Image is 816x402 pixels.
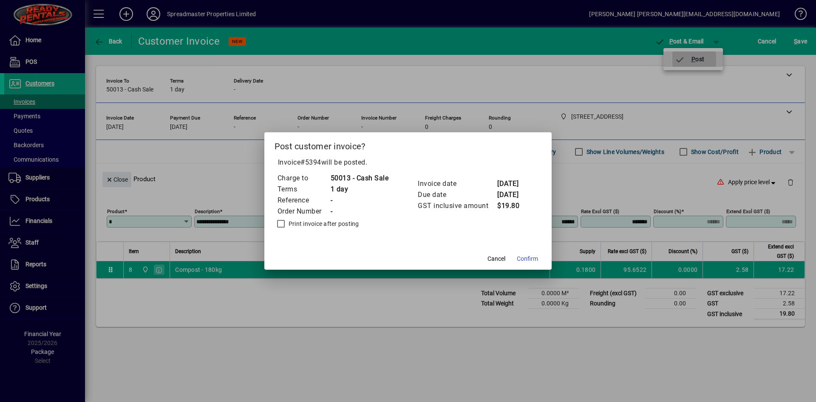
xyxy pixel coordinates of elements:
[330,173,389,184] td: 50013 - Cash Sale
[330,195,389,206] td: -
[277,184,330,195] td: Terms
[417,200,497,211] td: GST inclusive amount
[417,189,497,200] td: Due date
[417,178,497,189] td: Invoice date
[287,220,359,228] label: Print invoice after posting
[487,254,505,263] span: Cancel
[277,173,330,184] td: Charge to
[497,189,531,200] td: [DATE]
[497,200,531,211] td: $19.80
[277,206,330,217] td: Order Number
[275,157,542,168] p: Invoice will be posted .
[300,158,321,166] span: #5394
[264,132,552,157] h2: Post customer invoice?
[517,254,538,263] span: Confirm
[277,195,330,206] td: Reference
[497,178,531,189] td: [DATE]
[330,184,389,195] td: 1 day
[513,251,541,266] button: Confirm
[330,206,389,217] td: -
[483,251,510,266] button: Cancel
